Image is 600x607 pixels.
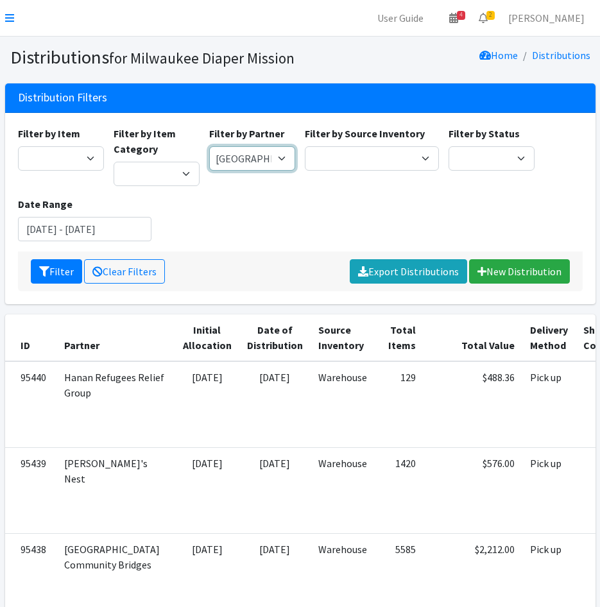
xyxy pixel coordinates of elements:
[375,361,424,448] td: 129
[367,5,434,31] a: User Guide
[18,196,73,212] label: Date Range
[175,447,239,533] td: [DATE]
[486,11,495,20] span: 2
[424,361,522,448] td: $488.36
[498,5,595,31] a: [PERSON_NAME]
[18,91,107,105] h3: Distribution Filters
[350,259,467,284] a: Export Distributions
[114,126,200,157] label: Filter by Item Category
[239,314,311,361] th: Date of Distribution
[311,361,375,448] td: Warehouse
[311,447,375,533] td: Warehouse
[424,447,522,533] td: $576.00
[175,361,239,448] td: [DATE]
[439,5,468,31] a: 4
[175,314,239,361] th: Initial Allocation
[209,126,284,141] label: Filter by Partner
[18,126,80,141] label: Filter by Item
[479,49,518,62] a: Home
[375,447,424,533] td: 1420
[31,259,82,284] button: Filter
[239,447,311,533] td: [DATE]
[5,447,56,533] td: 95439
[532,49,590,62] a: Distributions
[424,314,522,361] th: Total Value
[449,126,520,141] label: Filter by Status
[56,447,175,533] td: [PERSON_NAME]'s Nest
[457,11,465,20] span: 4
[84,259,165,284] a: Clear Filters
[18,217,152,241] input: January 1, 2011 - December 31, 2011
[522,447,576,533] td: Pick up
[375,314,424,361] th: Total Items
[10,46,296,69] h1: Distributions
[522,314,576,361] th: Delivery Method
[311,314,375,361] th: Source Inventory
[468,5,498,31] a: 2
[522,361,576,448] td: Pick up
[239,361,311,448] td: [DATE]
[5,314,56,361] th: ID
[469,259,570,284] a: New Distribution
[109,49,295,67] small: for Milwaukee Diaper Mission
[56,361,175,448] td: Hanan Refugees Relief Group
[305,126,425,141] label: Filter by Source Inventory
[5,361,56,448] td: 95440
[56,314,175,361] th: Partner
